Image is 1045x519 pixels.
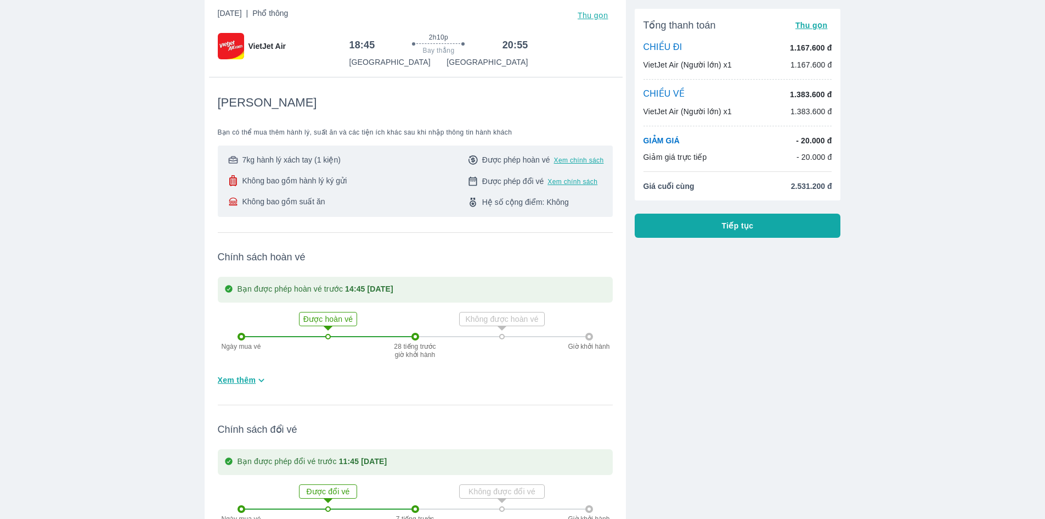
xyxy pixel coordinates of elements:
p: VietJet Air (Người lớn) x1 [643,106,732,117]
p: 28 tiếng trước giờ khởi hành [393,343,437,358]
span: [DATE] [218,8,289,23]
span: Phổ thông [252,9,288,18]
h6: 18:45 [349,38,375,52]
button: Thu gọn [791,18,832,33]
p: 1.167.600 đ [790,42,832,53]
p: Không được hoàn vé [461,314,543,325]
span: 2h10p [429,33,448,42]
span: Không bao gồm suất ăn [242,196,325,207]
p: Không được đổi vé [461,486,543,497]
span: Bay thẳng [423,46,455,55]
button: Xem thêm [213,371,272,389]
button: Tiếp tục [635,214,841,238]
span: Hệ số cộng điểm: Không [482,197,569,208]
span: Giá cuối cùng [643,181,694,192]
p: CHIỀU ĐI [643,42,682,54]
span: 7kg hành lý xách tay (1 kiện) [242,154,340,165]
span: Tổng thanh toán [643,19,716,32]
button: Xem chính sách [554,156,604,165]
p: [GEOGRAPHIC_DATA] [447,57,528,68]
span: Chính sách đổi vé [218,423,613,436]
span: 2.531.200 đ [791,181,832,192]
span: | [246,9,248,18]
p: - 20.000 đ [797,152,832,163]
button: Thu gọn [573,8,613,23]
span: VietJet Air [248,41,286,52]
p: Ngày mua vé [217,343,266,350]
span: Được phép hoàn vé [482,154,550,165]
p: Bạn được phép đổi vé trước [238,456,387,468]
span: Tiếp tục [722,220,754,231]
span: Không bao gồm hành lý ký gửi [242,175,347,186]
p: [GEOGRAPHIC_DATA] [349,57,430,68]
p: Giờ khởi hành [564,343,614,350]
p: GIẢM GIÁ [643,135,680,146]
p: 1.383.600 đ [790,89,832,100]
h6: 20:55 [502,38,528,52]
p: - 20.000 đ [796,135,832,146]
span: Chính sách hoàn vé [218,250,613,264]
strong: 14:45 [DATE] [345,284,393,293]
p: Được hoàn vé [301,314,355,325]
p: 1.167.600 đ [790,59,832,70]
p: Giảm giá trực tiếp [643,152,707,163]
button: Xem chính sách [547,177,597,186]
span: Thu gọn [795,21,828,30]
span: Được phép đổi vé [482,176,544,187]
span: Xem thêm [218,375,256,386]
p: CHIỀU VỀ [643,88,685,101]
p: Bạn được phép hoàn vé trước [238,283,393,296]
span: [PERSON_NAME] [218,95,317,110]
p: VietJet Air (Người lớn) x1 [643,59,732,70]
span: Bạn có thể mua thêm hành lý, suất ăn và các tiện ích khác sau khi nhập thông tin hành khách [218,128,613,137]
p: 1.383.600 đ [790,106,832,117]
span: Thu gọn [578,11,608,20]
strong: 11:45 [DATE] [339,457,387,466]
p: Được đổi vé [301,486,355,497]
